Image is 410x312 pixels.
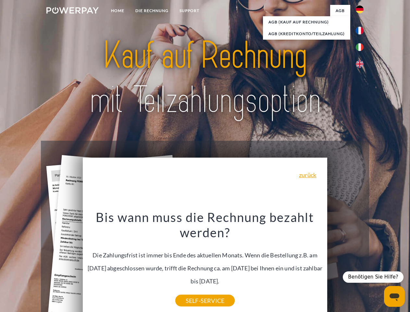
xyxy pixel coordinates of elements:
[175,295,235,306] a: SELF-SERVICE
[330,5,350,17] a: agb
[384,286,405,307] iframe: Schaltfläche zum Öffnen des Messaging-Fensters; Konversation läuft
[299,172,316,178] a: zurück
[174,5,205,17] a: SUPPORT
[46,7,99,14] img: logo-powerpay-white.svg
[87,209,324,240] h3: Bis wann muss die Rechnung bezahlt werden?
[356,43,364,51] img: it
[62,31,348,124] img: title-powerpay_de.svg
[87,209,324,301] div: Die Zahlungsfrist ist immer bis Ende des aktuellen Monats. Wenn die Bestellung z.B. am [DATE] abg...
[263,28,350,40] a: AGB (Kreditkonto/Teilzahlung)
[356,6,364,13] img: de
[343,271,404,283] div: Benötigen Sie Hilfe?
[106,5,130,17] a: Home
[356,27,364,34] img: fr
[130,5,174,17] a: DIE RECHNUNG
[356,60,364,68] img: en
[263,16,350,28] a: AGB (Kauf auf Rechnung)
